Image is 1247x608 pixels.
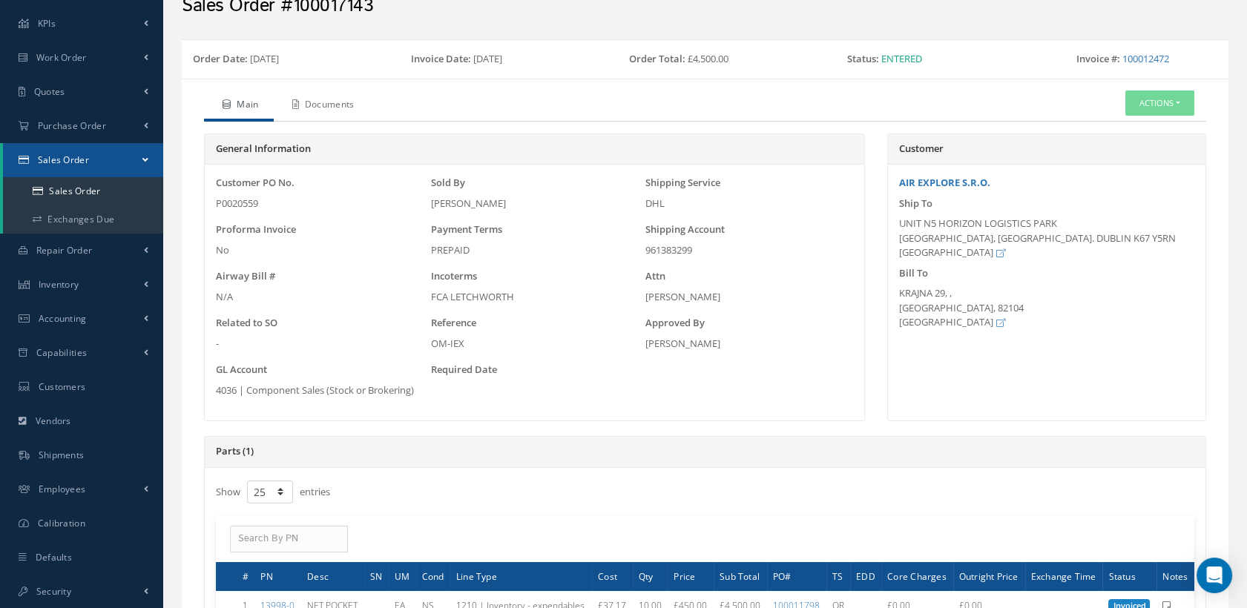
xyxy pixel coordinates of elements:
span: [DATE] [473,52,502,65]
h5: Parts (1) [216,446,1194,457]
span: Sub Total [720,569,760,583]
a: Main [204,90,274,122]
span: Calibration [38,517,85,529]
span: Customers [39,380,86,393]
label: Invoice #: [1076,52,1120,67]
label: Incoterms [431,269,477,284]
span: Vendors [36,414,71,427]
h5: Customer [899,143,1194,155]
label: GL Account [216,363,267,377]
span: Sales Order [38,153,89,166]
span: Exchange Time [1031,569,1096,583]
span: EDD [856,569,875,583]
span: Cost [598,569,617,583]
label: Airway Bill # [216,269,275,284]
span: Cond [422,569,444,583]
div: N/A [216,290,424,305]
label: Order Total: [629,52,685,67]
div: [PERSON_NAME] [431,196,639,211]
span: Outright Price [959,569,1019,583]
div: OM-IEX [431,337,639,351]
span: [DATE] [250,52,279,65]
input: Search By PN [230,526,348,552]
a: 100012472 [1122,52,1169,65]
label: Proforma Invoice [216,222,296,237]
span: Line Type [456,569,497,583]
label: Show [216,479,240,500]
div: 4036 | Component Sales (Stock or Brokering) [216,383,424,398]
a: Documents [274,90,369,122]
label: Attn [645,269,665,284]
span: SN [370,569,382,583]
span: KPIs [38,17,56,30]
span: Repair Order [36,244,93,257]
label: Reference [431,316,476,331]
label: Bill To [899,266,928,281]
div: [PERSON_NAME] [645,290,853,305]
a: Exchanges Due [3,205,163,234]
span: TS [832,569,843,583]
div: No [216,243,424,258]
span: - [216,337,219,350]
span: Entered [881,52,922,65]
div: DHL [645,196,853,211]
a: Sales Order [3,177,163,205]
span: PO# [773,569,792,583]
label: Shipping Account [645,222,725,237]
span: Defaults [36,551,72,564]
label: Required Date [431,363,497,377]
span: Employees [39,483,86,495]
span: Qty [639,569,654,583]
div: P0020559 [216,196,424,211]
span: Desc [307,569,329,583]
label: Customer PO No. [216,176,295,191]
span: # [243,569,249,583]
div: FCA LETCHWORTH [431,290,639,305]
span: Capabilities [36,346,88,359]
span: Notes [1162,569,1188,583]
label: entries [300,479,330,500]
span: Accounting [39,312,87,325]
button: Actions [1125,90,1194,116]
label: Payment Terms [431,222,502,237]
label: Status: [847,52,879,67]
span: Quotes [34,85,65,98]
span: Status [1108,569,1135,583]
label: Order Date: [193,52,248,67]
label: Approved By [645,316,705,331]
label: Shipping Service [645,176,720,191]
span: Inventory [39,278,79,291]
div: [PERSON_NAME] [645,337,853,351]
label: Ship To [899,196,932,211]
span: Work Order [36,51,87,64]
div: PREPAID [431,243,639,258]
div: KRAJNA 29, , [GEOGRAPHIC_DATA], 82104 [GEOGRAPHIC_DATA] [899,286,1194,330]
span: Purchase Order [38,119,106,132]
span: PN [260,569,272,583]
h5: General Information [216,143,853,155]
span: Price [674,569,695,583]
div: 961383299 [645,243,853,258]
a: AIR EXPLORE S.R.O. [899,176,990,189]
label: Related to SO [216,316,277,331]
label: Invoice Date: [411,52,471,67]
span: Core Charges [887,569,946,583]
span: UM [395,569,409,583]
span: Security [36,585,71,598]
div: Open Intercom Messenger [1197,558,1232,593]
span: £4,500.00 [688,52,728,65]
label: Sold By [431,176,465,191]
a: Sales Order [3,143,163,177]
div: UNIT N5 HORIZON LOGISTICS PARK [GEOGRAPHIC_DATA], [GEOGRAPHIC_DATA]. DUBLIN K67 Y5RN [GEOGRAPHIC_... [899,217,1194,260]
span: Shipments [39,449,85,461]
